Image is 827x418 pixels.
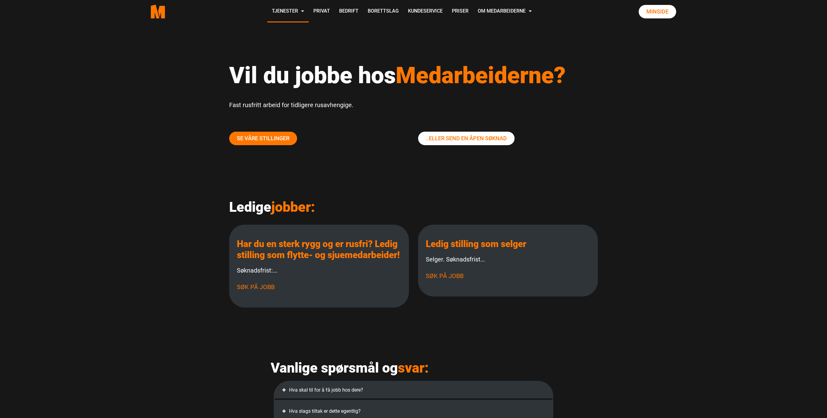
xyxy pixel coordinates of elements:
div: Hva slags tiltak er dette egentlig? [281,406,546,416]
span: svar: [398,360,429,376]
a: ..eller send En Åpen søknad [418,132,515,145]
a: Tjenester [267,1,309,22]
a: Søk på jobb [237,283,275,291]
a: Privat [309,1,335,22]
a: Borettslag [363,1,403,22]
span: Medarbeiderne? [396,62,566,89]
a: Minside [639,5,676,18]
a: Priser [447,1,473,22]
a: Les mer om Ledig stilling som selger main title [426,238,526,249]
h1: Vil du jobbe hos [229,61,598,89]
a: Kundeservice [403,1,447,22]
a: Søk på jobb [426,272,464,280]
span: jobber: [271,199,315,215]
h2: Vanlige spørsmål og [271,360,556,376]
h2: Ledige [229,199,598,215]
p: Søknadsfrist:... [237,265,401,276]
a: Bedrift [335,1,363,22]
a: Les mer om Har du en sterk rygg og er rusfri? Ledig stilling som flytte- og sjuemedarbeider! main... [237,238,400,260]
p: Selger. Søknadsfrist... [426,254,590,265]
a: Se våre stillinger [229,132,297,145]
div: Hva skal til for å få jobb hos dere? [281,385,546,395]
p: Fast rusfritt arbeid for tidligere rusavhengige. [229,100,598,110]
a: Om Medarbeiderne [473,1,536,22]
